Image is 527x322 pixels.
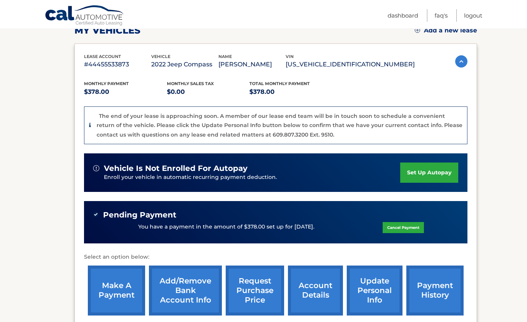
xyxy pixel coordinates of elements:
a: account details [288,266,343,316]
p: [PERSON_NAME] [218,59,286,70]
a: request purchase price [226,266,284,316]
a: Dashboard [388,9,418,22]
a: Add a new lease [415,27,477,34]
h2: my vehicles [74,25,141,36]
a: Cancel Payment [383,222,424,233]
span: lease account [84,54,121,59]
a: set up autopay [400,163,458,183]
a: payment history [406,266,464,316]
p: $378.00 [84,87,167,97]
p: Select an option below: [84,253,467,262]
a: make a payment [88,266,145,316]
p: The end of your lease is approaching soon. A member of our lease end team will be in touch soon t... [97,113,462,138]
a: Add/Remove bank account info [149,266,222,316]
p: $0.00 [167,87,250,97]
p: You have a payment in the amount of $378.00 set up for [DATE]. [138,223,314,231]
span: Monthly sales Tax [167,81,214,86]
a: FAQ's [435,9,448,22]
span: Monthly Payment [84,81,129,86]
p: [US_VEHICLE_IDENTIFICATION_NUMBER] [286,59,415,70]
img: alert-white.svg [93,165,99,171]
span: name [218,54,232,59]
a: Cal Automotive [45,5,125,27]
span: vehicle [151,54,170,59]
span: Total Monthly Payment [249,81,310,86]
img: accordion-active.svg [455,55,467,68]
span: vin [286,54,294,59]
a: update personal info [347,266,403,316]
span: Pending Payment [103,210,176,220]
img: check-green.svg [93,212,99,217]
span: vehicle is not enrolled for autopay [104,164,247,173]
img: add.svg [415,27,420,33]
p: 2022 Jeep Compass [151,59,218,70]
p: Enroll your vehicle in automatic recurring payment deduction. [104,173,400,182]
p: #44455533873 [84,59,151,70]
a: Logout [464,9,482,22]
p: $378.00 [249,87,332,97]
